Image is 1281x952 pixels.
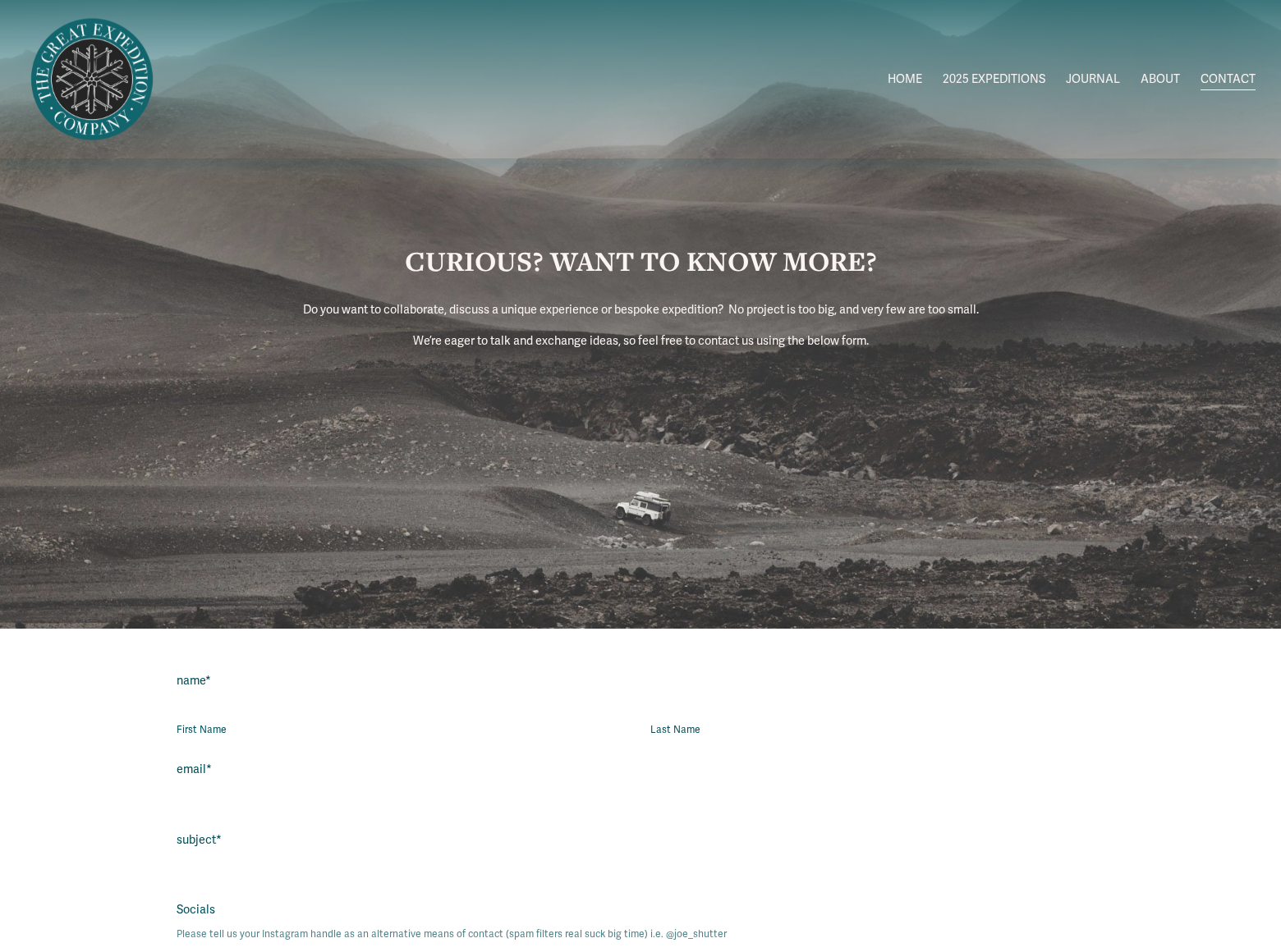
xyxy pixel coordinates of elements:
label: Socials [177,899,1105,921]
a: HOME [888,67,922,91]
div: Please tell us your Instagram handle as an alternative means of contact (spam filters real suck b... [177,921,1105,949]
label: email [177,759,1105,780]
span: Do you want to collaborate, discuss a unique experience or bespoke expedition? No project is too ... [303,303,979,317]
label: subject [177,830,1105,851]
a: CONTACT [1201,67,1256,91]
a: folder dropdown [943,67,1045,91]
span: 2025 EXPEDITIONS [943,69,1045,90]
input: Last Name [650,697,1105,718]
span: We’re eager to talk and exchange ideas, so feel free to contact us using the below form. [413,334,869,348]
input: First Name [177,697,631,718]
a: ABOUT [1141,67,1180,91]
strong: CURIOUS? WANT TO KNOW MORE? [405,243,877,279]
span: Last Name [650,721,1105,739]
img: Arctic Expeditions [25,13,158,146]
span: First Name [177,721,631,739]
a: JOURNAL [1066,67,1120,91]
legend: name [177,671,211,692]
